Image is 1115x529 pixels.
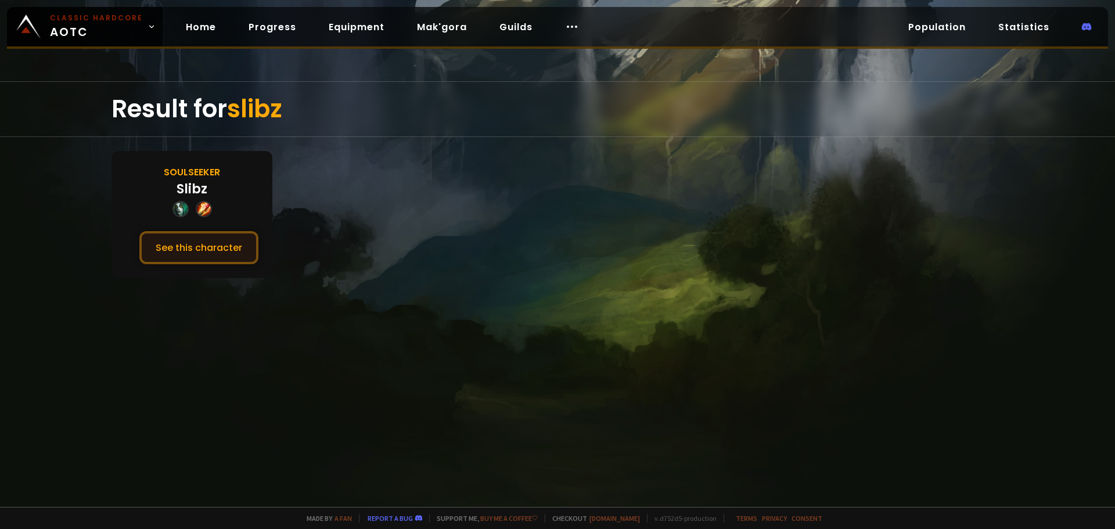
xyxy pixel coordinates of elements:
[736,514,757,523] a: Terms
[647,514,717,523] span: v. d752d5 - production
[408,15,476,39] a: Mak'gora
[589,514,640,523] a: [DOMAIN_NAME]
[111,82,1003,136] div: Result for
[50,13,143,23] small: Classic Hardcore
[762,514,787,523] a: Privacy
[319,15,394,39] a: Equipment
[177,15,225,39] a: Home
[334,514,352,523] a: a fan
[490,15,542,39] a: Guilds
[227,92,282,126] span: slibz
[300,514,352,523] span: Made by
[239,15,305,39] a: Progress
[792,514,822,523] a: Consent
[429,514,538,523] span: Support me,
[50,13,143,41] span: AOTC
[177,179,207,199] div: Slibz
[545,514,640,523] span: Checkout
[7,7,163,46] a: Classic HardcoreAOTC
[480,514,538,523] a: Buy me a coffee
[139,231,258,264] button: See this character
[989,15,1059,39] a: Statistics
[899,15,975,39] a: Population
[368,514,413,523] a: Report a bug
[164,165,220,179] div: Soulseeker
